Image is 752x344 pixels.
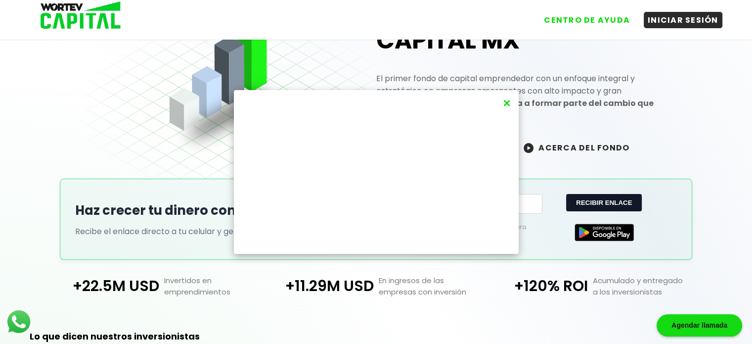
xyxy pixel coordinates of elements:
[634,4,722,28] a: INICIAR SESIÓN
[540,12,634,28] button: CENTRO DE AYUDA
[238,94,515,250] iframe: YouTube video player
[657,314,742,337] div: Agendar llamada
[644,12,722,28] button: INICIAR SESIÓN
[530,4,634,28] a: CENTRO DE AYUDA
[500,95,513,111] button: ×
[5,308,33,336] img: logos_whatsapp-icon.242b2217.svg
